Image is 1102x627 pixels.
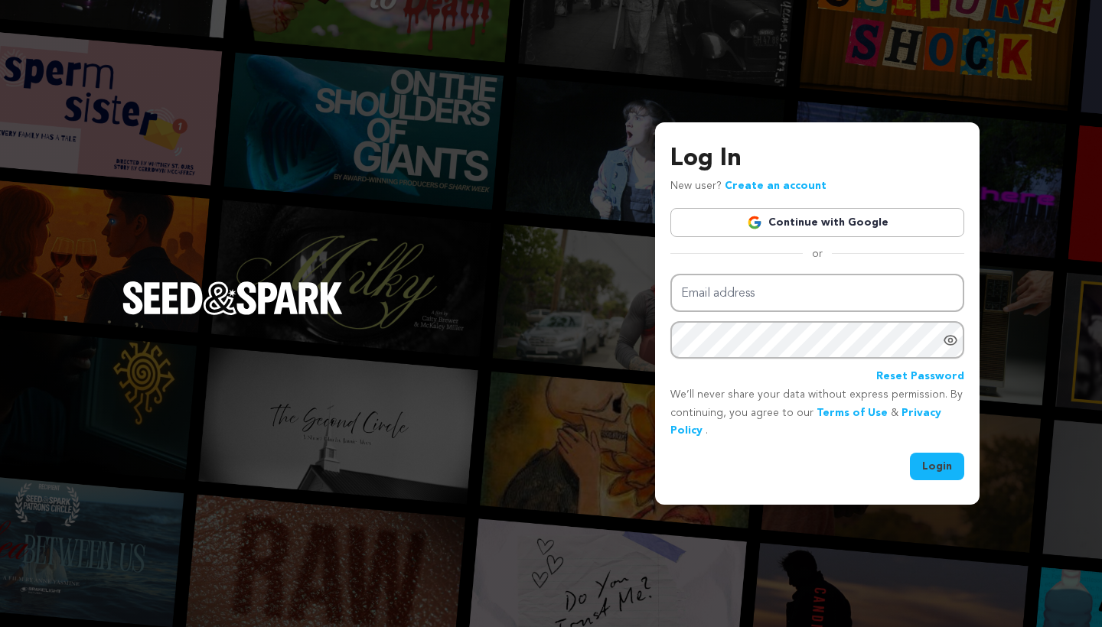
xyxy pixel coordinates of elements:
[670,274,964,313] input: Email address
[670,386,964,440] p: We’ll never share your data without express permission. By continuing, you agree to our & .
[122,281,343,346] a: Seed&Spark Homepage
[670,177,826,196] p: New user?
[122,281,343,315] img: Seed&Spark Logo
[943,333,958,348] a: Show password as plain text. Warning: this will display your password on the screen.
[725,180,826,191] a: Create an account
[876,368,964,386] a: Reset Password
[670,141,964,177] h3: Log In
[803,246,832,262] span: or
[817,408,888,418] a: Terms of Use
[670,208,964,237] a: Continue with Google
[747,215,762,230] img: Google logo
[910,453,964,480] button: Login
